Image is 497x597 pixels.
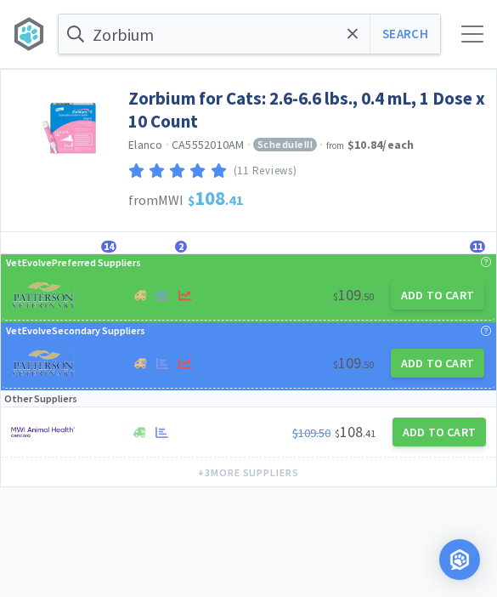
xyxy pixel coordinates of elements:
[439,539,480,580] div: Open Intercom Messenger
[11,419,75,445] img: f6b2451649754179b5b4e0c70c3f7cb0_2.png
[188,191,195,208] span: $
[101,241,116,253] span: 14
[361,358,374,371] span: . 50
[247,137,251,152] span: ·
[172,137,245,152] span: CA5552010AM
[166,137,169,152] span: ·
[4,390,77,407] p: Other Suppliers
[253,138,318,151] span: Schedule III
[6,254,141,270] p: VetEvolve Preferred Suppliers
[393,418,486,446] button: Add to Cart
[470,241,485,253] span: 11
[6,322,145,338] p: VetEvolve Secondary Suppliers
[333,285,374,304] span: 109
[333,353,374,372] span: 109
[234,162,297,180] p: (11 Reviews)
[333,358,338,371] span: $
[13,350,76,376] img: f5e969b455434c6296c6d81ef179fa71_3.png
[175,241,187,253] span: 2
[335,422,376,441] span: 108
[363,427,376,440] span: . 41
[347,137,415,152] strong: $10.84 / each
[292,425,330,441] span: $109.50
[26,87,111,172] img: 377b63c5ddad47a3888381ce86cc21bc_705582.jpeg
[333,290,338,303] span: $
[370,14,440,54] button: Search
[326,139,345,151] span: from
[189,461,308,485] button: +3more suppliers
[128,137,163,152] a: Elanco
[13,282,76,308] img: f5e969b455434c6296c6d81ef179fa71_3.png
[188,185,244,210] span: 108
[59,14,440,54] input: Search by item, sku, manufacturer, ingredient, size...
[361,290,374,303] span: . 50
[319,137,323,152] span: ·
[335,427,340,440] span: $
[391,349,484,378] button: Add to Cart
[225,191,244,208] span: . 41
[128,191,184,208] span: from MWI
[391,281,484,310] button: Add to Cart
[128,87,488,134] a: Zorbium for Cats: 2.6-6.6 lbs., 0.4 mL, 1 Dose x 10 Count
